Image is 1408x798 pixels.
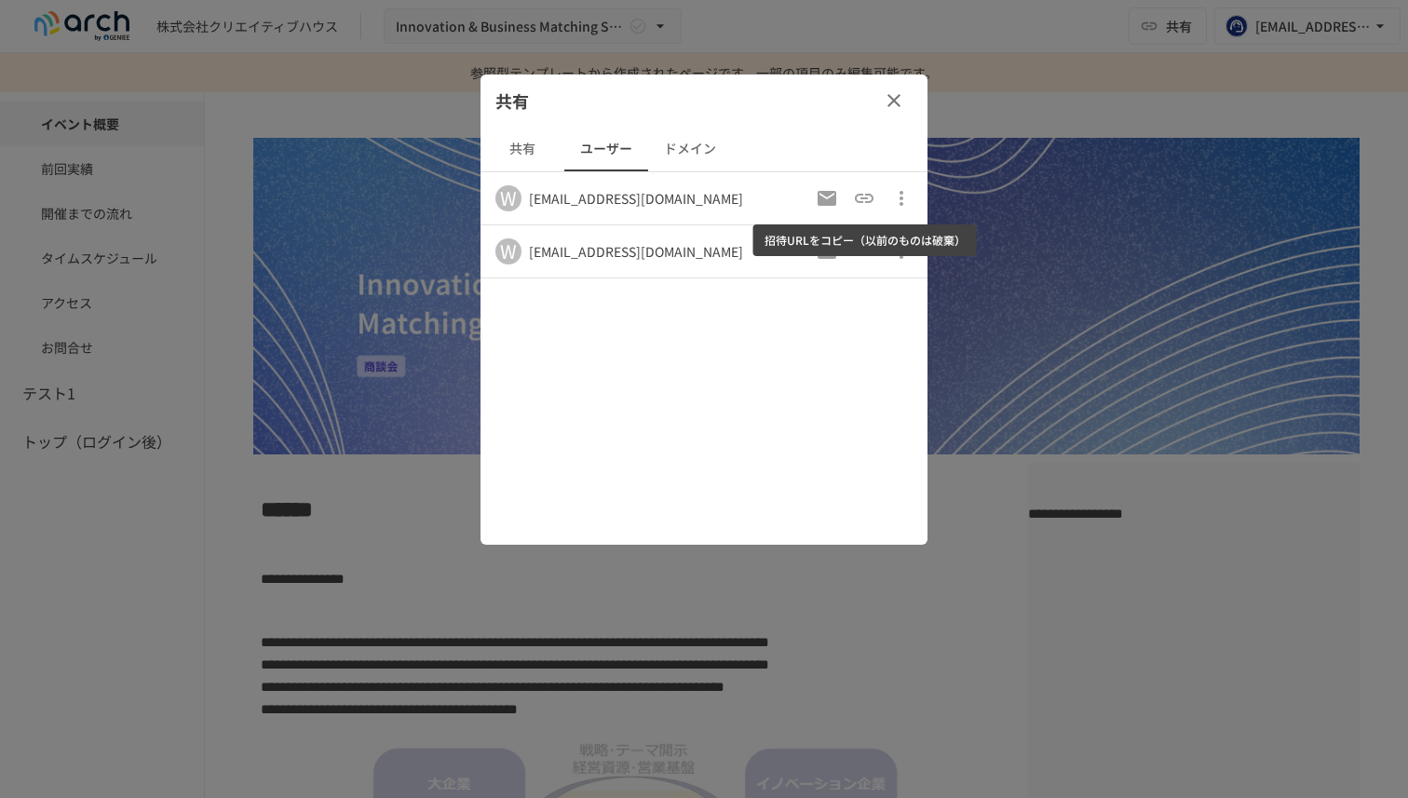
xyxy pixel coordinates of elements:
div: W [495,185,521,211]
div: 招待URLをコピー（以前のものは破棄） [753,224,977,256]
button: 招待メールの再送 [808,180,846,217]
div: 共有 [481,74,927,127]
div: W [495,238,521,264]
button: ドメイン [648,127,732,171]
div: [EMAIL_ADDRESS][DOMAIN_NAME] [529,242,743,261]
div: [EMAIL_ADDRESS][DOMAIN_NAME] [529,189,743,208]
button: 共有 [481,127,564,171]
button: ユーザー [564,127,648,171]
button: 招待URLをコピー（以前のものは破棄） [846,180,883,217]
